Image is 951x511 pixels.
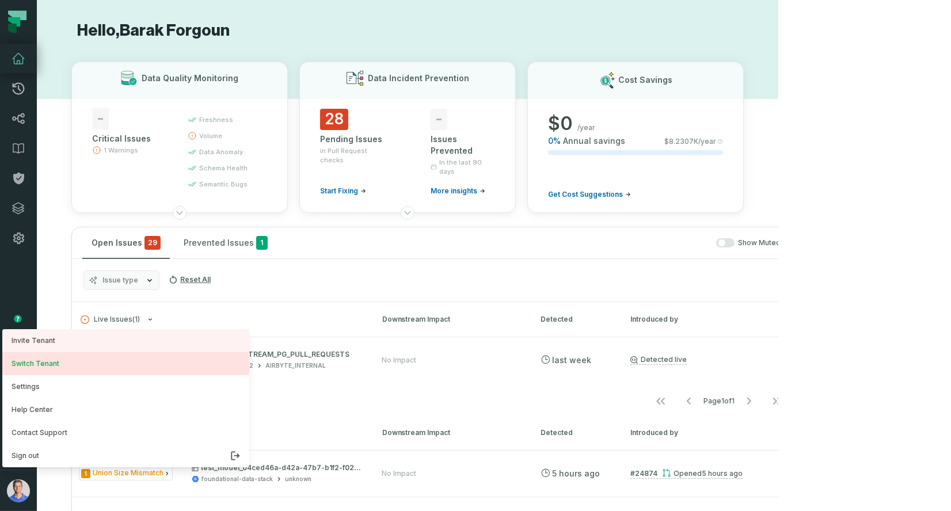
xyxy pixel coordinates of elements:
[201,475,273,483] div: foundational-data-stack
[2,352,249,375] button: Switch Tenant
[71,21,744,41] h1: Hello, Barak Forgoun
[563,135,625,147] span: Annual savings
[2,444,249,467] button: Sign out
[2,329,249,467] div: avatar of Barak Forgoun
[164,270,215,289] button: Reset All
[199,131,222,140] span: volume
[630,468,743,479] a: #24874Opened[DATE] 5:33:42 AM
[735,390,763,413] button: Go to next page
[104,146,138,155] span: 1 Warnings
[431,134,495,157] div: Issues Prevented
[7,479,30,502] img: avatar of Barak Forgoun
[82,227,170,258] button: Open Issues
[199,115,233,124] span: freshness
[72,390,791,413] nav: pagination
[13,314,23,324] div: Tooltip anchor
[675,390,703,413] button: Go to previous page
[199,180,248,189] span: semantic bugs
[541,428,610,438] div: Detected
[664,137,716,146] span: $ 8.2307K /year
[72,337,791,415] div: Live Issues(1)
[552,355,591,365] relative-time: Aug 19, 2025, 4:28 AM GMT+3
[527,62,744,213] button: Cost Savings$0/year0%Annual savings$8.2307K/yearGet Cost Suggestions
[647,390,791,413] ul: Page 1 of 1
[256,236,268,250] span: 1
[320,186,366,196] a: Start Fixing
[2,421,249,444] a: Contact Support
[199,147,243,157] span: data anomaly
[577,123,595,132] span: /year
[282,238,781,248] div: Show Muted
[83,270,159,290] button: Issue type
[382,469,416,478] div: No Impact
[79,466,173,481] span: Issue Type
[2,398,249,421] a: Help Center
[81,469,90,478] span: Severity
[192,350,361,359] p: RAW_RAW__STREAM_PG_PULL_REQUESTS
[81,315,140,324] span: Live Issues ( 1 )
[431,109,447,130] span: -
[71,62,288,213] button: Data Quality Monitoring-Critical Issues1 Warningsfreshnessvolumedata anomalyschema healthsemantic...
[548,135,561,147] span: 0 %
[548,190,623,199] span: Get Cost Suggestions
[265,361,326,370] div: AIRBYTE_INTERNAL
[199,163,248,173] span: schema health
[144,236,161,250] span: critical issues and errors combined
[320,186,358,196] span: Start Fixing
[368,73,469,84] h3: Data Incident Prevention
[382,356,416,365] div: No Impact
[285,475,311,483] div: unknown
[702,469,743,478] relative-time: Aug 25, 2025, 5:33 AM GMT+3
[431,186,477,196] span: More insights
[431,186,485,196] a: More insights
[81,315,362,324] button: Live Issues(1)
[320,134,385,145] div: Pending Issues
[2,375,249,398] button: Settings
[142,73,239,84] h3: Data Quality Monitoring
[662,469,743,478] div: Opened
[552,468,600,478] relative-time: Aug 25, 2025, 5:33 AM GMT+3
[320,109,348,130] span: 28
[382,314,520,325] div: Downstream Impact
[631,314,790,325] div: Introduced by
[548,190,631,199] a: Get Cost Suggestions
[541,314,610,325] div: Detected
[320,146,385,165] span: in Pull Request checks
[439,158,495,176] span: In the last 90 days
[92,108,109,129] span: -
[299,62,516,213] button: Data Incident Prevention28Pending Issuesin Pull Request checksStart Fixing-Issues PreventedIn the...
[102,276,138,285] span: Issue type
[192,463,361,472] p: test_model_04ced46a-d42a-47b7-b1f2-f02108a71842
[92,133,167,144] div: Critical Issues
[548,112,573,135] span: $ 0
[382,428,520,438] div: Downstream Impact
[631,428,790,438] div: Introduced by
[174,227,277,258] button: Prevented Issues
[630,355,687,365] a: Detected live
[619,74,673,86] h3: Cost Savings
[763,390,791,413] button: Go to last page
[647,390,675,413] button: Go to first page
[2,329,249,352] a: Invite Tenant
